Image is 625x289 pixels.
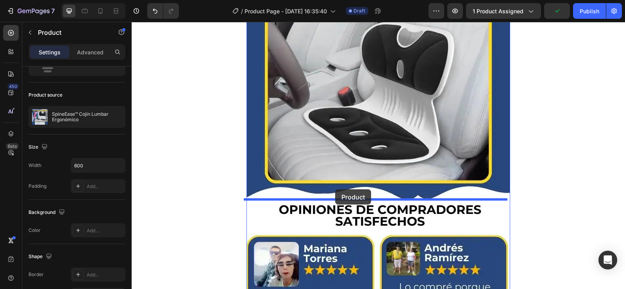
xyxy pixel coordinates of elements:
[7,83,19,90] div: 450
[29,251,54,262] div: Shape
[466,3,541,19] button: 1 product assigned
[51,6,55,16] p: 7
[29,271,44,278] div: Border
[29,227,41,234] div: Color
[38,28,104,37] p: Product
[52,111,122,122] p: SpineEase™ Cojín Lumbar Ergonómico
[241,7,243,15] span: /
[39,48,61,56] p: Settings
[573,3,606,19] button: Publish
[354,7,365,14] span: Draft
[3,3,58,19] button: 7
[77,48,104,56] p: Advanced
[132,22,625,289] iframe: Design area
[87,183,123,190] div: Add...
[29,207,66,218] div: Background
[29,183,46,190] div: Padding
[473,7,523,15] span: 1 product assigned
[87,271,123,278] div: Add...
[598,251,617,269] div: Open Intercom Messenger
[147,3,179,19] div: Undo/Redo
[245,7,327,15] span: Product Page - [DATE] 16:35:40
[32,109,48,125] img: product feature img
[71,158,125,172] input: Auto
[580,7,599,15] div: Publish
[87,227,123,234] div: Add...
[29,162,41,169] div: Width
[29,142,49,153] div: Size
[6,143,19,149] div: Beta
[29,92,62,99] div: Product source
